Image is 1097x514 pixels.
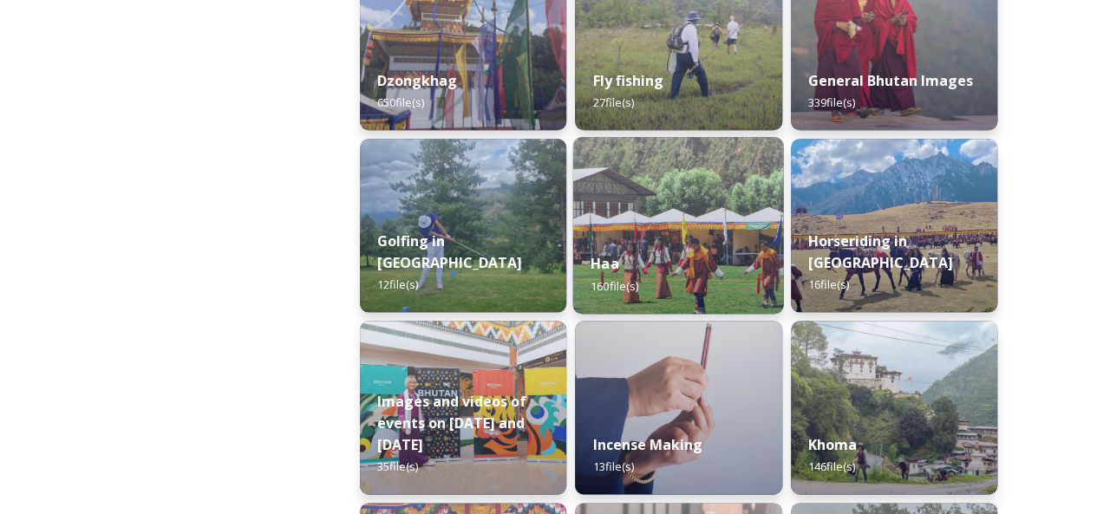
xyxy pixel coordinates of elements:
strong: Images and videos of events on [DATE] and [DATE] [377,392,526,454]
span: 160 file(s) [591,277,638,293]
span: 35 file(s) [377,459,418,474]
span: 146 file(s) [808,459,855,474]
strong: Golfing in [GEOGRAPHIC_DATA] [377,231,522,272]
strong: Fly fishing [592,71,663,90]
span: 16 file(s) [808,277,849,292]
img: IMG_0877.jpeg [360,139,566,312]
img: Haa%2520Summer%2520Festival1.jpeg [573,137,784,314]
strong: Incense Making [592,435,702,454]
strong: Khoma [808,435,857,454]
img: Horseriding%2520in%2520Bhutan2.JPG [791,139,997,312]
span: 650 file(s) [377,94,424,110]
img: _SCH5631.jpg [575,321,781,494]
strong: Horseriding in [GEOGRAPHIC_DATA] [808,231,953,272]
span: 13 file(s) [592,459,633,474]
strong: Dzongkhag [377,71,457,90]
img: Khoma%2520130723%2520by%2520Amp%2520Sripimanwat-7.jpg [791,321,997,494]
span: 339 file(s) [808,94,855,110]
strong: Haa [591,254,619,273]
span: 12 file(s) [377,277,418,292]
span: 27 file(s) [592,94,633,110]
strong: General Bhutan Images [808,71,973,90]
img: A%2520guest%2520with%2520new%2520signage%2520at%2520the%2520airport.jpeg [360,321,566,494]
